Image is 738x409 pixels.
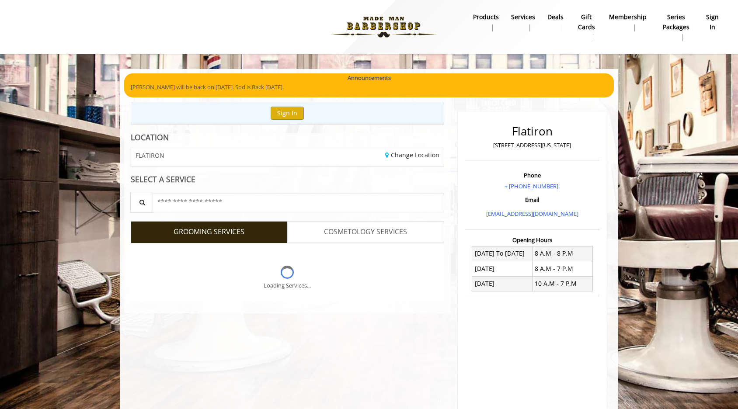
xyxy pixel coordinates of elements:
[467,197,597,203] h3: Email
[532,246,592,261] td: 8 A.M - 8 P.M
[467,125,597,138] h2: Flatiron
[324,3,444,51] img: Made Man Barbershop logo
[131,175,444,184] div: SELECT A SERVICE
[511,12,535,22] b: Services
[131,132,169,142] b: LOCATION
[472,276,533,291] td: [DATE]
[472,261,533,276] td: [DATE]
[324,226,407,238] span: COSMETOLOGY SERVICES
[532,276,592,291] td: 10 A.M - 7 P.M
[653,11,700,43] a: Series packagesSeries packages
[700,11,725,34] a: sign insign in
[532,261,592,276] td: 8 A.M - 7 P.M
[541,11,570,34] a: DealsDeals
[505,11,541,34] a: ServicesServices
[659,12,693,32] b: Series packages
[467,172,597,178] h3: Phone
[472,246,533,261] td: [DATE] To [DATE]
[467,11,505,34] a: Productsproducts
[131,83,607,92] p: [PERSON_NAME] will be back on [DATE]. Sod is Back [DATE].
[570,11,603,43] a: Gift cardsgift cards
[348,73,391,83] b: Announcements
[706,12,719,32] b: sign in
[467,141,597,150] p: [STREET_ADDRESS][US_STATE]
[130,193,153,212] button: Service Search
[505,182,560,190] a: + [PHONE_NUMBER].
[136,152,164,159] span: FLATIRON
[576,12,597,32] b: gift cards
[264,281,311,290] div: Loading Services...
[603,11,653,34] a: MembershipMembership
[131,243,444,302] div: Grooming services
[473,12,499,22] b: products
[609,12,647,22] b: Membership
[385,151,439,159] a: Change Location
[486,210,578,218] a: [EMAIL_ADDRESS][DOMAIN_NAME]
[465,237,599,243] h3: Opening Hours
[174,226,244,238] span: GROOMING SERVICES
[547,12,564,22] b: Deals
[271,107,304,119] button: Sign In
